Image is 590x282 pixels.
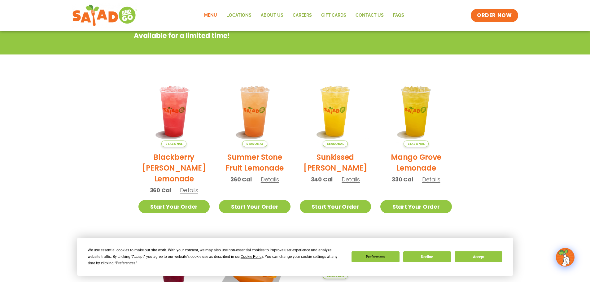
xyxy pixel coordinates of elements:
a: Start Your Order [219,200,291,213]
a: Locations [222,8,256,23]
button: Preferences [352,251,399,262]
span: 360 Cal [150,186,171,194]
span: Seasonal [404,141,429,147]
a: Start Your Order [380,200,452,213]
a: GIFT CARDS [317,8,351,23]
img: Product photo for Summer Stone Fruit Lemonade [219,76,291,147]
span: Details [422,176,440,183]
h2: Mango Grove Lemonade [380,152,452,173]
div: We use essential cookies to make our site work. With your consent, we may also use non-essential ... [88,247,344,267]
h2: Summer Stone Fruit Lemonade [219,152,291,173]
img: new-SAG-logo-768×292 [72,3,138,28]
nav: Menu [199,8,409,23]
span: ORDER NOW [477,12,512,19]
a: ORDER NOW [471,9,518,22]
span: Preferences [116,261,135,265]
a: Contact Us [351,8,388,23]
a: FAQs [388,8,409,23]
a: Start Your Order [300,200,371,213]
span: Details [342,176,360,183]
img: Product photo for Sunkissed Yuzu Lemonade [300,76,371,147]
span: Seasonal [161,141,186,147]
span: Cookie Policy [241,254,263,259]
span: Details [180,186,198,194]
a: Start Your Order [138,200,210,213]
p: Available for a limited time! [134,31,407,41]
img: Product photo for Sundried Tomato Hummus & Pita Chips [300,232,371,279]
div: Cookie Consent Prompt [77,238,513,276]
span: Seasonal [242,141,267,147]
a: Careers [288,8,317,23]
h2: Blackberry [PERSON_NAME] Lemonade [138,152,210,184]
span: 330 Cal [392,175,413,184]
a: Menu [199,8,222,23]
img: Product photo for Mango Grove Lemonade [380,76,452,147]
img: Product photo for Blackberry Bramble Lemonade [138,76,210,147]
img: wpChatIcon [557,249,574,266]
span: 340 Cal [311,175,333,184]
span: Details [261,176,279,183]
button: Decline [403,251,451,262]
span: 360 Cal [230,175,252,184]
h2: Sunkissed [PERSON_NAME] [300,152,371,173]
button: Accept [455,251,502,262]
span: Seasonal [323,141,348,147]
a: About Us [256,8,288,23]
